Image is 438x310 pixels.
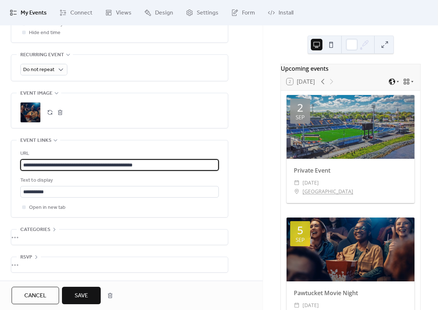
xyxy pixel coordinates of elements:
[155,9,173,17] span: Design
[262,3,299,22] a: Install
[70,9,92,17] span: Connect
[279,9,293,17] span: Install
[297,225,303,236] div: 5
[11,230,228,245] div: •••
[20,149,217,158] div: URL
[242,9,255,17] span: Form
[29,29,61,37] span: Hide end time
[4,3,52,22] a: My Events
[20,253,32,262] span: RSVP
[54,3,98,22] a: Connect
[62,287,101,304] button: Save
[75,292,88,300] span: Save
[139,3,179,22] a: Design
[296,115,305,120] div: Sep
[20,176,217,185] div: Text to display
[29,203,66,212] span: Open in new tab
[21,9,47,17] span: My Events
[197,9,218,17] span: Settings
[24,292,46,300] span: Cancel
[296,237,305,243] div: Sep
[180,3,224,22] a: Settings
[20,51,64,59] span: Recurring event
[23,65,54,75] span: Do not repeat
[294,289,358,297] a: Pawtucket Movie Night
[294,178,300,187] div: ​
[281,64,420,73] div: Upcoming events
[226,3,260,22] a: Form
[303,187,353,196] a: [GEOGRAPHIC_DATA]
[297,102,303,113] div: 2
[11,257,228,272] div: •••
[20,136,51,145] span: Event links
[303,178,319,187] span: [DATE]
[303,301,319,310] span: [DATE]
[12,287,59,304] button: Cancel
[20,226,50,234] span: Categories
[287,166,414,175] div: Private Event
[20,102,41,123] div: ;
[20,89,53,98] span: Event image
[100,3,137,22] a: Views
[294,187,300,196] div: ​
[116,9,132,17] span: Views
[294,301,300,310] div: ​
